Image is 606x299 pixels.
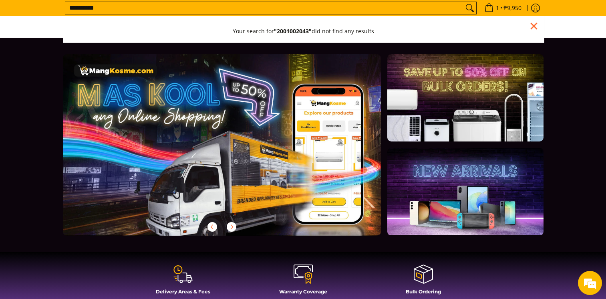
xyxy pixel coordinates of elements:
[463,2,476,14] button: Search
[502,5,523,11] span: ₱9,950
[223,218,240,236] button: Next
[528,20,540,32] div: Close pop up
[247,289,359,295] h4: Warranty Coverage
[63,54,407,248] a: More
[482,4,524,12] span: •
[274,27,312,35] strong: "2001002043"
[225,20,382,42] button: Your search for"2001002043"did not find any results
[127,289,239,295] h4: Delivery Areas & Fees
[367,289,479,295] h4: Bulk Ordering
[203,218,221,236] button: Previous
[495,5,500,11] span: 1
